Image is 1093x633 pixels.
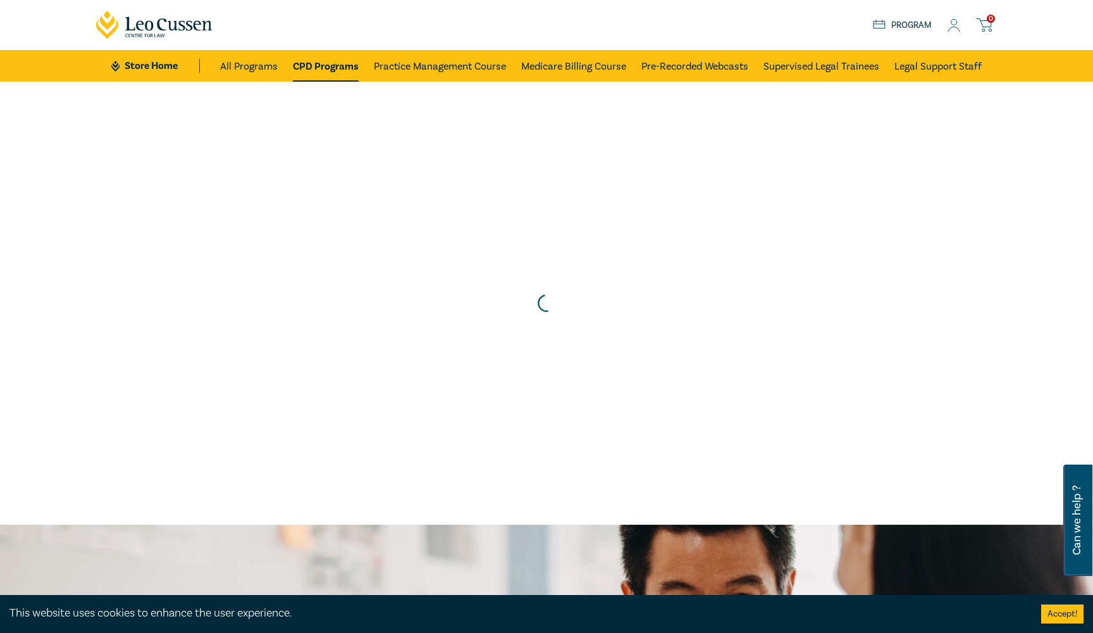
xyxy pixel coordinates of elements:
a: CPD Programs [293,50,359,82]
a: Store Home [111,59,199,73]
a: Pre-Recorded Webcasts [641,50,748,82]
a: Practice Management Course [374,50,506,82]
a: Program [873,18,932,32]
span: 0 [987,15,995,23]
a: Legal Support Staff [894,50,982,82]
a: All Programs [220,50,278,82]
a: Medicare Billing Course [521,50,626,82]
a: Supervised Legal Trainees [763,50,879,82]
span: Can we help ? [1071,472,1083,568]
button: Accept cookies [1041,605,1084,624]
div: This website uses cookies to enhance the user experience. [9,605,1022,622]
